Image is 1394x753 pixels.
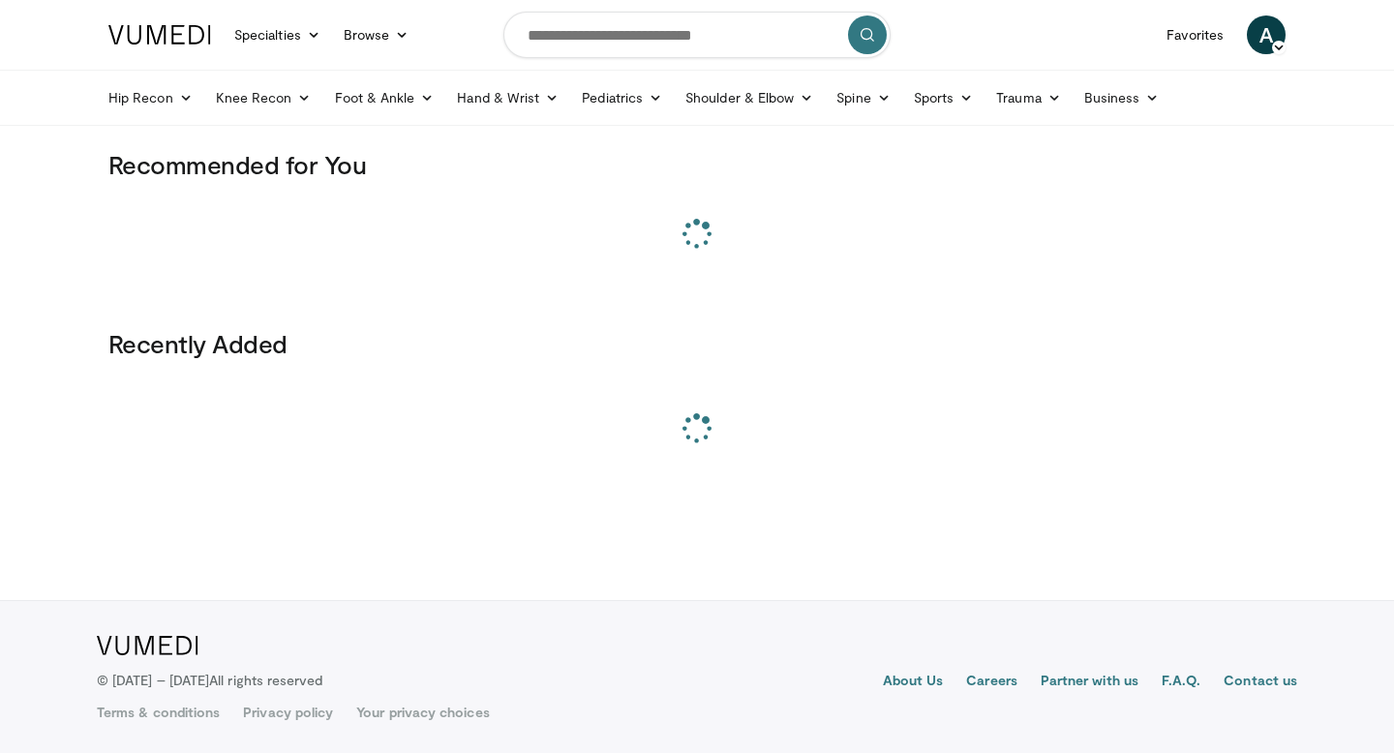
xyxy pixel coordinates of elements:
[108,149,1286,180] h3: Recommended for You
[97,636,198,655] img: VuMedi Logo
[209,672,322,688] span: All rights reserved
[674,78,825,117] a: Shoulder & Elbow
[97,671,323,690] p: © [DATE] – [DATE]
[883,671,944,694] a: About Us
[204,78,323,117] a: Knee Recon
[356,703,489,722] a: Your privacy choices
[97,703,220,722] a: Terms & conditions
[1162,671,1200,694] a: F.A.Q.
[985,78,1073,117] a: Trauma
[825,78,901,117] a: Spine
[332,15,421,54] a: Browse
[1041,671,1138,694] a: Partner with us
[243,703,333,722] a: Privacy policy
[1073,78,1171,117] a: Business
[445,78,570,117] a: Hand & Wrist
[902,78,985,117] a: Sports
[1155,15,1235,54] a: Favorites
[1247,15,1286,54] a: A
[570,78,674,117] a: Pediatrics
[323,78,446,117] a: Foot & Ankle
[97,78,204,117] a: Hip Recon
[503,12,891,58] input: Search topics, interventions
[1224,671,1297,694] a: Contact us
[966,671,1017,694] a: Careers
[108,328,1286,359] h3: Recently Added
[108,25,211,45] img: VuMedi Logo
[223,15,332,54] a: Specialties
